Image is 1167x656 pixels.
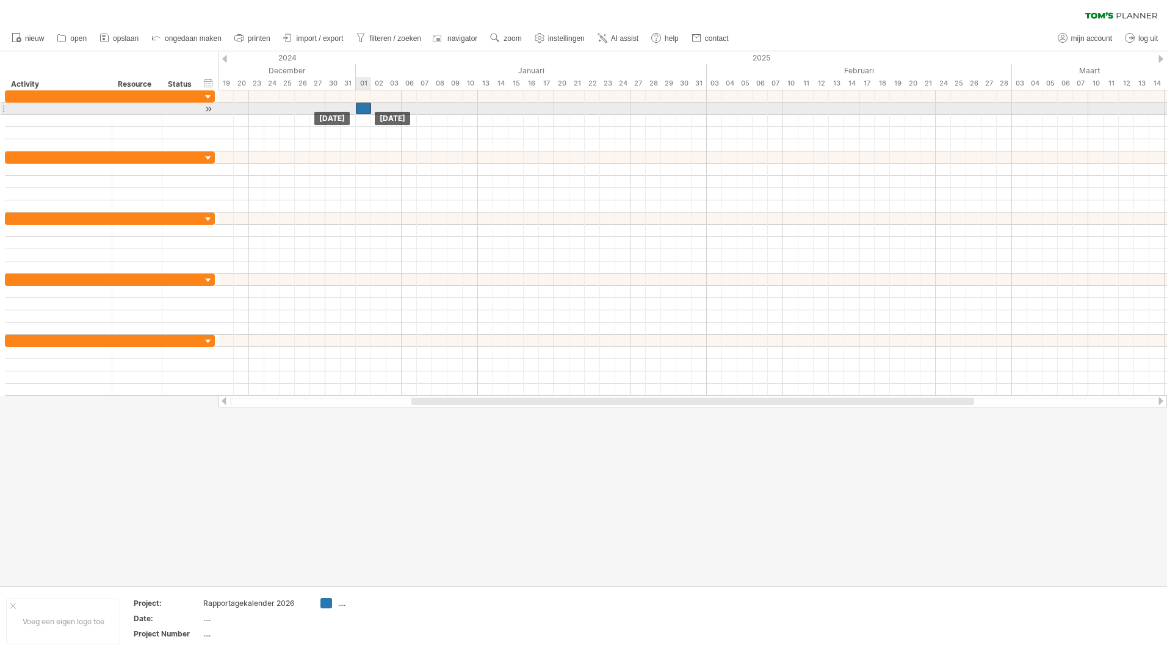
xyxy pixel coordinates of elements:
div: dinsdag, 25 Februari 2025 [951,77,966,90]
div: woensdag, 12 Maart 2025 [1119,77,1134,90]
div: vrijdag, 14 Februari 2025 [844,77,859,90]
div: dinsdag, 4 Februari 2025 [722,77,737,90]
div: woensdag, 5 Maart 2025 [1042,77,1058,90]
div: donderdag, 16 Januari 2025 [524,77,539,90]
a: zoom [487,31,525,46]
span: mijn account [1071,34,1112,43]
a: instellingen [532,31,588,46]
div: dinsdag, 11 Maart 2025 [1104,77,1119,90]
div: vrijdag, 31 Januari 2025 [692,77,707,90]
a: help [648,31,682,46]
div: donderdag, 27 Februari 2025 [981,77,997,90]
div: [DATE] [314,112,350,125]
div: dinsdag, 4 Maart 2025 [1027,77,1042,90]
div: maandag, 24 Februari 2025 [936,77,951,90]
span: nieuw [25,34,44,43]
div: woensdag, 1 Januari 2025 [356,77,371,90]
div: vrijdag, 7 Maart 2025 [1073,77,1088,90]
div: Activity [11,78,105,90]
div: .... [203,613,306,624]
span: filteren / zoeken [369,34,421,43]
span: contact [705,34,729,43]
div: dinsdag, 31 December 2024 [341,77,356,90]
div: dinsdag, 28 Januari 2025 [646,77,661,90]
div: maandag, 6 Januari 2025 [402,77,417,90]
div: vrijdag, 10 Januari 2025 [463,77,478,90]
div: donderdag, 13 Februari 2025 [829,77,844,90]
div: vrijdag, 3 Januari 2025 [386,77,402,90]
span: AI assist [611,34,638,43]
a: opslaan [96,31,142,46]
div: .... [203,629,306,639]
div: maandag, 27 Januari 2025 [630,77,646,90]
div: dinsdag, 24 December 2024 [264,77,280,90]
div: Rapportagekalender 2026 [203,598,306,608]
div: vrijdag, 20 December 2024 [234,77,249,90]
span: zoom [504,34,521,43]
div: Project: [134,598,201,608]
div: vrijdag, 7 Februari 2025 [768,77,783,90]
span: import / export [297,34,344,43]
div: Project Number [134,629,201,639]
div: donderdag, 20 Februari 2025 [905,77,920,90]
span: printen [248,34,270,43]
div: .... [338,598,405,608]
div: Januari 2025 [356,64,707,77]
span: opslaan [113,34,139,43]
div: woensdag, 12 Februari 2025 [814,77,829,90]
div: donderdag, 13 Maart 2025 [1134,77,1149,90]
div: donderdag, 26 December 2024 [295,77,310,90]
div: vrijdag, 28 Februari 2025 [997,77,1012,90]
div: maandag, 10 Maart 2025 [1088,77,1104,90]
div: vrijdag, 24 Januari 2025 [615,77,630,90]
div: vrijdag, 17 Januari 2025 [539,77,554,90]
div: dinsdag, 18 Februari 2025 [875,77,890,90]
div: maandag, 13 Januari 2025 [478,77,493,90]
a: contact [688,31,732,46]
div: Status [168,78,195,90]
a: import / export [280,31,347,46]
div: donderdag, 19 December 2024 [219,77,234,90]
div: woensdag, 19 Februari 2025 [890,77,905,90]
div: woensdag, 26 Februari 2025 [966,77,981,90]
div: donderdag, 6 Februari 2025 [753,77,768,90]
a: open [54,31,90,46]
div: maandag, 3 Februari 2025 [707,77,722,90]
div: donderdag, 6 Maart 2025 [1058,77,1073,90]
a: AI assist [594,31,642,46]
div: [DATE] [375,112,410,125]
div: dinsdag, 7 Januari 2025 [417,77,432,90]
div: Resource [118,78,155,90]
div: dinsdag, 21 Januari 2025 [569,77,585,90]
div: vrijdag, 14 Maart 2025 [1149,77,1165,90]
div: woensdag, 29 Januari 2025 [661,77,676,90]
a: nieuw [9,31,48,46]
span: help [665,34,679,43]
div: maandag, 30 December 2024 [325,77,341,90]
div: vrijdag, 27 December 2024 [310,77,325,90]
div: Date: [134,613,201,624]
span: log uit [1138,34,1158,43]
div: maandag, 20 Januari 2025 [554,77,569,90]
div: woensdag, 22 Januari 2025 [585,77,600,90]
a: ongedaan maken [148,31,225,46]
a: log uit [1122,31,1162,46]
div: dinsdag, 14 Januari 2025 [493,77,508,90]
div: maandag, 10 Februari 2025 [783,77,798,90]
div: dinsdag, 11 Februari 2025 [798,77,814,90]
span: navigator [447,34,477,43]
div: woensdag, 5 Februari 2025 [737,77,753,90]
div: vrijdag, 21 Februari 2025 [920,77,936,90]
a: filteren / zoeken [353,31,425,46]
span: open [70,34,87,43]
div: donderdag, 9 Januari 2025 [447,77,463,90]
div: maandag, 23 December 2024 [249,77,264,90]
div: maandag, 3 Maart 2025 [1012,77,1027,90]
a: navigator [431,31,481,46]
div: maandag, 17 Februari 2025 [859,77,875,90]
div: woensdag, 15 Januari 2025 [508,77,524,90]
div: Voeg een eigen logo toe [6,599,120,644]
div: donderdag, 23 Januari 2025 [600,77,615,90]
div: donderdag, 2 Januari 2025 [371,77,386,90]
a: printen [231,31,274,46]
